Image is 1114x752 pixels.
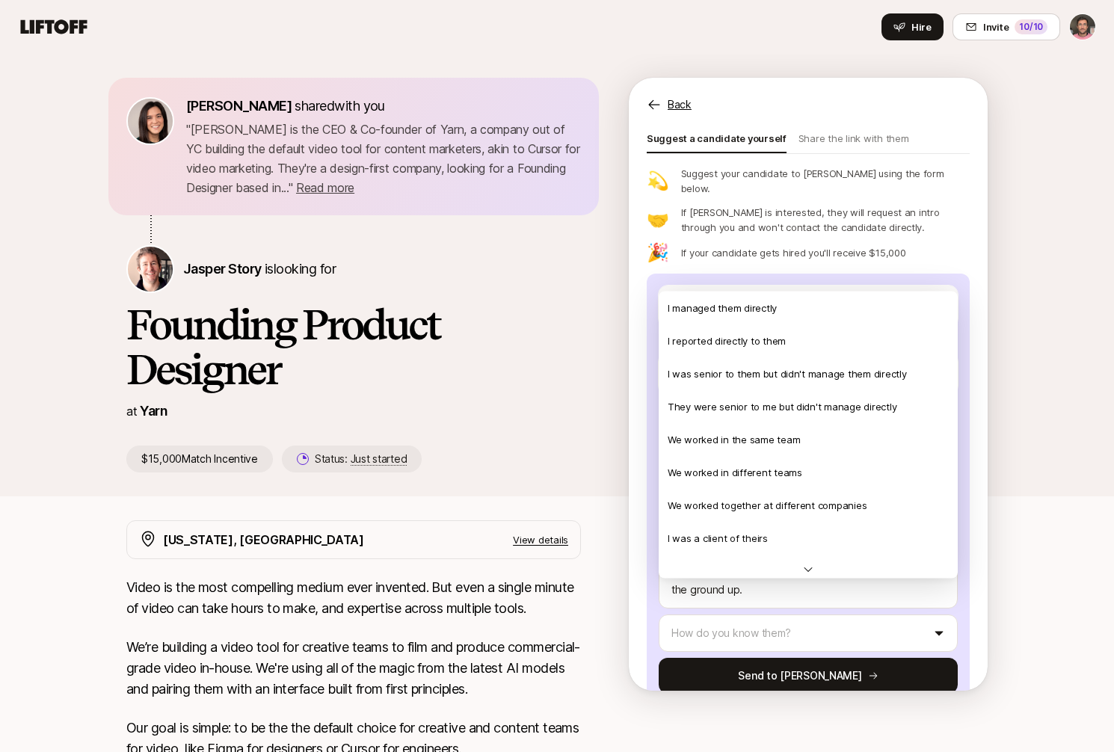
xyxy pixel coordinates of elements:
[668,465,802,480] p: We worked in different teams
[668,531,768,546] p: I was a client of theirs
[668,498,867,513] p: We worked together at different companies
[668,432,800,447] p: We worked in the same team
[668,301,777,315] p: I managed them directly
[668,366,906,381] p: I was senior to them but didn't manage them directly
[668,399,896,414] p: They were senior to me but didn't manage directly
[668,333,786,348] p: I reported directly to them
